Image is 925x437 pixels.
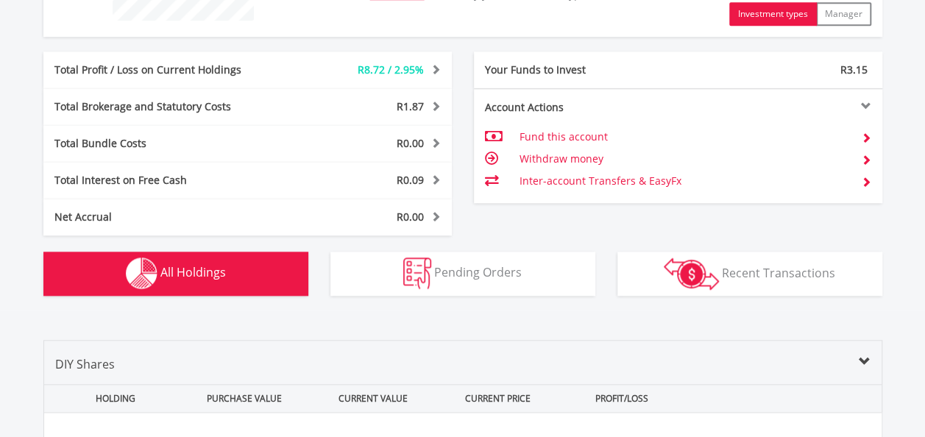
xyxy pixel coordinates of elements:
[330,252,595,296] button: Pending Orders
[729,2,817,26] button: Investment types
[43,252,308,296] button: All Holdings
[358,63,424,77] span: R8.72 / 2.95%
[160,264,226,280] span: All Holdings
[816,2,871,26] button: Manager
[519,126,849,148] td: Fund this account
[519,170,849,192] td: Inter-account Transfers & EasyFx
[559,385,685,412] div: PROFIT/LOSS
[664,257,719,290] img: transactions-zar-wht.png
[55,356,115,372] span: DIY Shares
[43,99,282,114] div: Total Brokerage and Statutory Costs
[45,385,179,412] div: HOLDING
[43,173,282,188] div: Total Interest on Free Cash
[43,210,282,224] div: Net Accrual
[43,63,282,77] div: Total Profit / Loss on Current Holdings
[397,99,424,113] span: R1.87
[474,63,678,77] div: Your Funds to Invest
[397,136,424,150] span: R0.00
[311,385,436,412] div: CURRENT VALUE
[434,264,522,280] span: Pending Orders
[617,252,882,296] button: Recent Transactions
[397,173,424,187] span: R0.09
[403,257,431,289] img: pending_instructions-wht.png
[840,63,868,77] span: R3.15
[474,100,678,115] div: Account Actions
[722,264,835,280] span: Recent Transactions
[439,385,556,412] div: CURRENT PRICE
[126,257,157,289] img: holdings-wht.png
[182,385,308,412] div: PURCHASE VALUE
[519,148,849,170] td: Withdraw money
[43,136,282,151] div: Total Bundle Costs
[397,210,424,224] span: R0.00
